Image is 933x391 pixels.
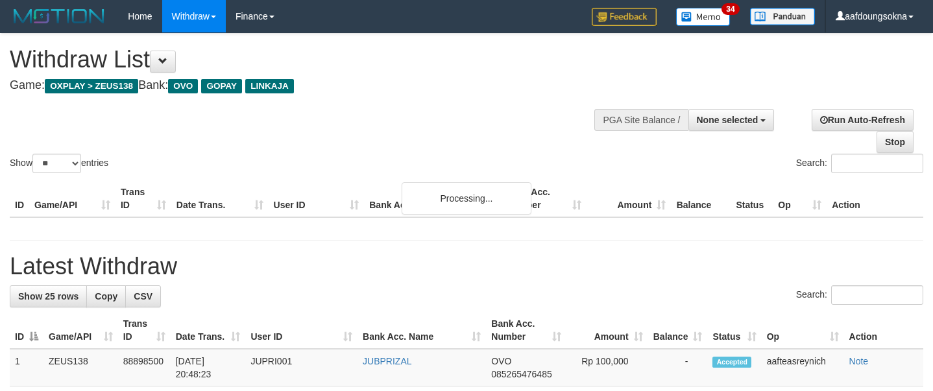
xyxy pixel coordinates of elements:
td: JUPRI001 [245,349,357,386]
span: GOPAY [201,79,242,93]
img: Button%20Memo.svg [676,8,731,26]
th: Bank Acc. Number: activate to sort column ascending [486,312,566,349]
th: Date Trans.: activate to sort column ascending [171,312,246,349]
span: Show 25 rows [18,291,79,302]
th: User ID [269,180,365,217]
th: Bank Acc. Name [364,180,501,217]
label: Show entries [10,154,108,173]
span: 34 [721,3,739,15]
span: Copy 085265476485 to clipboard [491,369,551,379]
th: Action [827,180,923,217]
th: Trans ID: activate to sort column ascending [118,312,171,349]
td: - [648,349,708,386]
th: Amount: activate to sort column ascending [566,312,648,349]
th: Action [844,312,923,349]
a: CSV [125,285,161,307]
span: LINKAJA [245,79,294,93]
span: OVO [491,356,511,366]
h4: Game: Bank: [10,79,609,92]
div: Processing... [402,182,531,215]
td: aafteasreynich [762,349,844,386]
th: Game/API [29,180,115,217]
img: MOTION_logo.png [10,6,108,26]
span: OXPLAY > ZEUS138 [45,79,138,93]
input: Search: [831,285,923,305]
th: Balance [671,180,731,217]
th: Amount [587,180,672,217]
th: Status: activate to sort column ascending [707,312,761,349]
button: None selected [688,109,775,131]
a: Stop [877,131,914,153]
a: Run Auto-Refresh [812,109,914,131]
td: 1 [10,349,43,386]
div: PGA Site Balance / [594,109,688,131]
label: Search: [796,154,923,173]
th: Op: activate to sort column ascending [762,312,844,349]
a: Copy [86,285,126,307]
th: Bank Acc. Name: activate to sort column ascending [357,312,486,349]
th: Op [773,180,827,217]
th: ID [10,180,29,217]
span: CSV [134,291,152,302]
th: ID: activate to sort column descending [10,312,43,349]
th: Date Trans. [171,180,269,217]
th: Trans ID [115,180,171,217]
label: Search: [796,285,923,305]
span: OVO [168,79,198,93]
th: Status [731,180,773,217]
a: Note [849,356,869,366]
h1: Latest Withdraw [10,254,923,279]
span: Accepted [712,357,751,368]
a: Show 25 rows [10,285,87,307]
input: Search: [831,154,923,173]
th: Balance: activate to sort column ascending [648,312,708,349]
td: 88898500 [118,349,171,386]
a: JUBPRIZAL [363,356,411,366]
span: Copy [95,291,117,302]
span: None selected [697,115,758,125]
th: Bank Acc. Number [502,180,587,217]
h1: Withdraw List [10,47,609,73]
th: User ID: activate to sort column ascending [245,312,357,349]
select: Showentries [32,154,81,173]
td: Rp 100,000 [566,349,648,386]
th: Game/API: activate to sort column ascending [43,312,118,349]
img: Feedback.jpg [592,8,657,26]
td: ZEUS138 [43,349,118,386]
td: [DATE] 20:48:23 [171,349,246,386]
img: panduan.png [750,8,815,25]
